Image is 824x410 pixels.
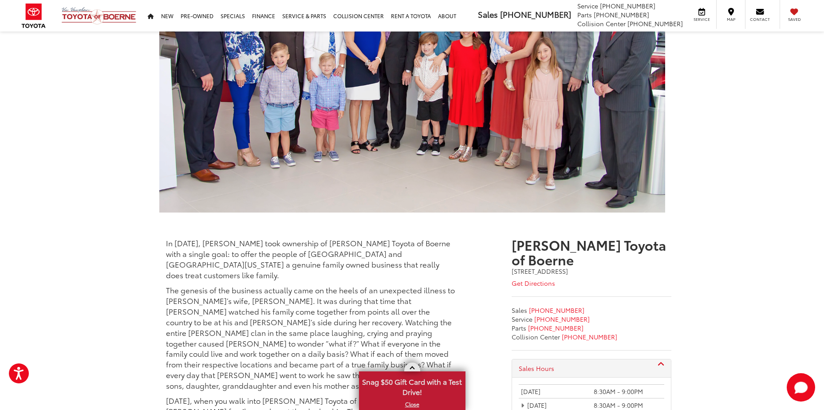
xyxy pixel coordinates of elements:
address: [STREET_ADDRESS] [512,267,671,276]
td: 8:30AM - 9:00PM [591,384,664,398]
span: Service [512,315,532,323]
p: The genesis of the business actually came on the heels of an unexpected illness to [PERSON_NAME]’... [166,284,455,391]
span: Sales [478,8,498,20]
svg: Start Chat [787,373,815,402]
span: Parts [512,323,526,332]
span: [PHONE_NUMBER] [600,1,655,10]
span: Map [721,16,741,22]
p: In [DATE], [PERSON_NAME] took ownership of [PERSON_NAME] Toyota of Boerne with a single goal: to ... [166,237,455,280]
span: [PHONE_NUMBER] [594,10,649,19]
a: <span class='callNowClass3'>210-764-3012</span> [528,323,584,332]
span: [PHONE_NUMBER] [534,315,590,323]
h3: [PERSON_NAME] Toyota of Boerne [512,237,671,267]
a: Get Directions [512,279,555,288]
img: Vic Vaughan Toyota of Boerne [61,7,137,25]
span: Contact [750,16,770,22]
span: Collision Center [577,19,626,28]
span: [PHONE_NUMBER] [528,323,584,332]
a: <span class='callNowClass'>210-764-3147</span> [529,306,584,315]
span: [PHONE_NUMBER] [500,8,571,20]
a: <span class='callNowClass2'>210-764-3118</span> [534,315,590,323]
td: [DATE] [519,384,591,398]
span: [PHONE_NUMBER] [529,306,584,315]
span: [PHONE_NUMBER] [562,332,617,341]
span: Sales [512,306,527,315]
button: Toggle Chat Window [787,373,815,402]
a: Sales Hours [519,364,664,373]
span: Parts [577,10,592,19]
span: Saved [785,16,804,22]
span: Service [577,1,598,10]
span: Service [692,16,712,22]
span: Collision Center [512,332,560,341]
span: Snag $50 Gift Card with a Test Drive! [360,372,465,399]
span: [PHONE_NUMBER] [627,19,683,28]
a: <span class='callNowClass4'>210-870-1824</span> [562,332,617,341]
